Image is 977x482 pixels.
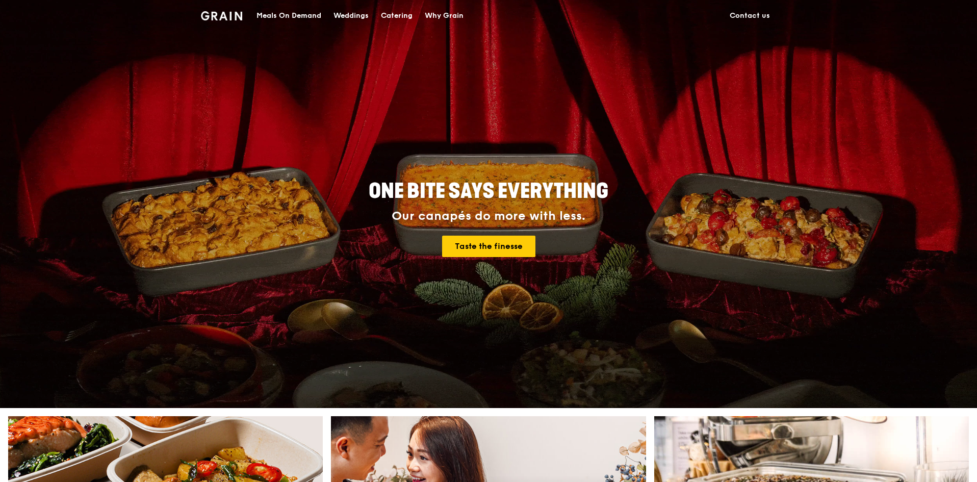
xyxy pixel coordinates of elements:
span: ONE BITE SAYS EVERYTHING [369,179,608,204]
a: Contact us [724,1,776,31]
div: Our canapés do more with less. [305,209,672,223]
div: Catering [381,1,413,31]
div: Weddings [333,1,369,31]
div: Why Grain [425,1,464,31]
a: Catering [375,1,419,31]
img: Grain [201,11,242,20]
div: Meals On Demand [256,1,321,31]
a: Taste the finesse [442,236,535,257]
a: Why Grain [419,1,470,31]
a: Weddings [327,1,375,31]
